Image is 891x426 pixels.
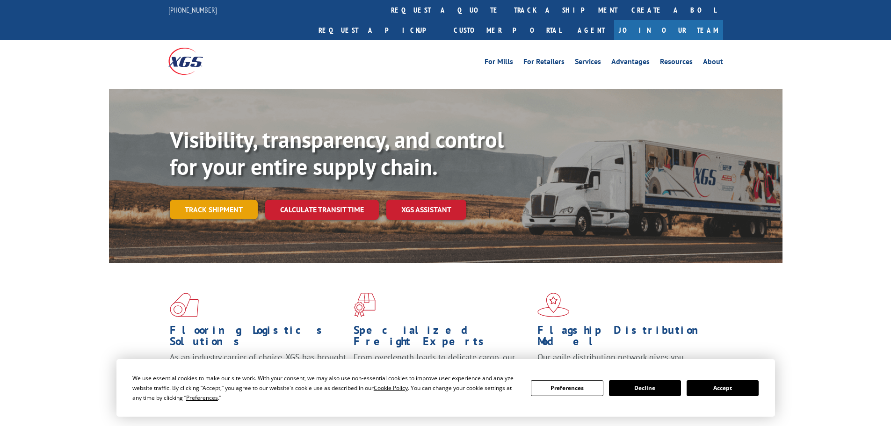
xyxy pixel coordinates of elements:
[611,58,650,68] a: Advantages
[660,58,693,68] a: Resources
[170,200,258,219] a: Track shipment
[116,359,775,417] div: Cookie Consent Prompt
[523,58,565,68] a: For Retailers
[386,200,466,220] a: XGS ASSISTANT
[687,380,759,396] button: Accept
[168,5,217,14] a: [PHONE_NUMBER]
[374,384,408,392] span: Cookie Policy
[354,325,530,352] h1: Specialized Freight Experts
[609,380,681,396] button: Decline
[170,352,346,385] span: As an industry carrier of choice, XGS has brought innovation and dedication to flooring logistics...
[132,373,520,403] div: We use essential cookies to make our site work. With your consent, we may also use non-essential ...
[537,352,710,374] span: Our agile distribution network gives you nationwide inventory management on demand.
[614,20,723,40] a: Join Our Team
[531,380,603,396] button: Preferences
[354,293,376,317] img: xgs-icon-focused-on-flooring-red
[703,58,723,68] a: About
[170,293,199,317] img: xgs-icon-total-supply-chain-intelligence-red
[170,125,504,181] b: Visibility, transparency, and control for your entire supply chain.
[265,200,379,220] a: Calculate transit time
[485,58,513,68] a: For Mills
[311,20,447,40] a: Request a pickup
[537,325,714,352] h1: Flagship Distribution Model
[568,20,614,40] a: Agent
[575,58,601,68] a: Services
[170,325,347,352] h1: Flooring Logistics Solutions
[447,20,568,40] a: Customer Portal
[537,293,570,317] img: xgs-icon-flagship-distribution-model-red
[354,352,530,393] p: From overlength loads to delicate cargo, our experienced staff knows the best way to move your fr...
[186,394,218,402] span: Preferences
